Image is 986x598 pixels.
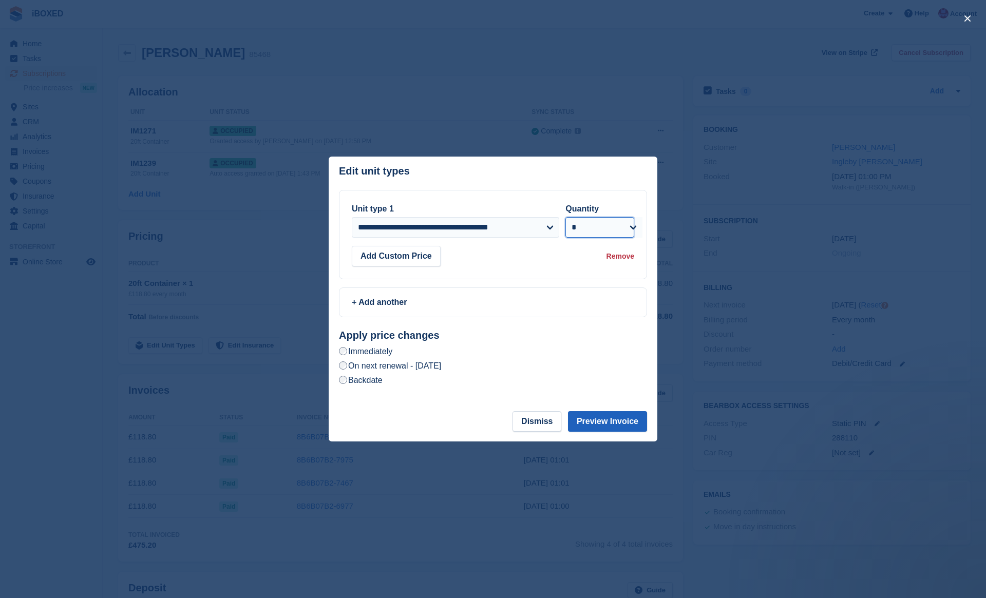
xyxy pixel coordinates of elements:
[339,361,347,370] input: On next renewal - [DATE]
[339,346,392,357] label: Immediately
[513,411,561,432] button: Dismiss
[339,347,347,355] input: Immediately
[565,204,599,213] label: Quantity
[339,376,347,384] input: Backdate
[606,251,634,262] div: Remove
[352,204,394,213] label: Unit type 1
[959,10,976,27] button: close
[339,375,383,385] label: Backdate
[339,165,410,177] p: Edit unit types
[352,296,634,308] div: + Add another
[352,246,441,266] button: Add Custom Price
[339,330,440,341] strong: Apply price changes
[339,360,441,371] label: On next renewal - [DATE]
[339,287,647,317] a: + Add another
[568,411,647,432] button: Preview Invoice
